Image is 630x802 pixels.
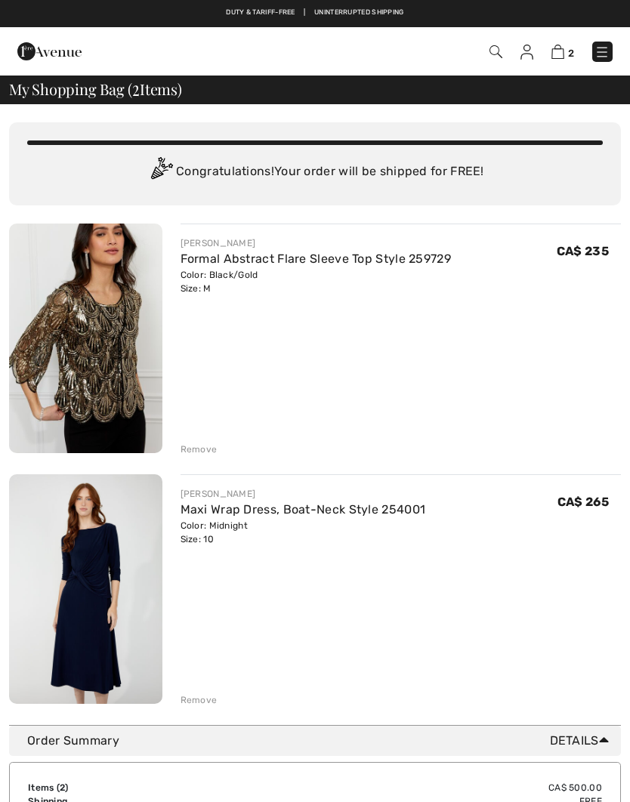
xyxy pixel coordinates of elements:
span: My Shopping Bag ( Items) [9,82,182,97]
img: My Info [520,45,533,60]
a: Maxi Wrap Dress, Boat-Neck Style 254001 [181,502,426,517]
img: Congratulation2.svg [146,157,176,187]
td: CA$ 500.00 [230,781,602,794]
a: 1ère Avenue [17,43,82,57]
span: 2 [60,782,65,793]
span: 2 [132,78,140,97]
img: Menu [594,45,610,60]
a: 2 [551,42,574,60]
div: Congratulations! Your order will be shipped for FREE! [27,157,603,187]
div: Order Summary [27,732,615,750]
div: Color: Midnight Size: 10 [181,519,426,546]
div: Remove [181,443,218,456]
img: 1ère Avenue [17,36,82,66]
span: CA$ 235 [557,244,609,258]
span: Details [550,732,615,750]
div: [PERSON_NAME] [181,487,426,501]
div: [PERSON_NAME] [181,236,452,250]
td: Items ( ) [28,781,230,794]
img: Maxi Wrap Dress, Boat-Neck Style 254001 [9,474,162,704]
div: Remove [181,693,218,707]
a: Formal Abstract Flare Sleeve Top Style 259729 [181,251,452,266]
span: 2 [568,48,574,59]
div: Color: Black/Gold Size: M [181,268,452,295]
img: Shopping Bag [551,45,564,59]
img: Formal Abstract Flare Sleeve Top Style 259729 [9,224,162,453]
span: CA$ 265 [557,495,609,509]
img: Search [489,45,502,58]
